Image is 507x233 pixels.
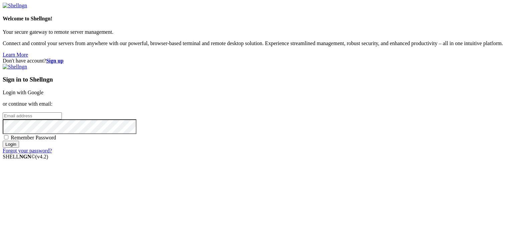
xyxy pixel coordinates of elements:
[3,3,27,9] img: Shellngn
[46,58,64,64] a: Sign up
[3,90,43,95] a: Login with Google
[3,58,504,64] div: Don't have account?
[3,16,504,22] h4: Welcome to Shellngn!
[3,101,504,107] p: or continue with email:
[11,135,56,140] span: Remember Password
[3,141,19,148] input: Login
[4,135,8,139] input: Remember Password
[3,112,62,119] input: Email address
[3,52,28,57] a: Learn More
[3,40,504,46] p: Connect and control your servers from anywhere with our powerful, browser-based terminal and remo...
[3,76,504,83] h3: Sign in to Shellngn
[35,154,48,159] span: 4.2.0
[3,29,504,35] p: Your secure gateway to remote server management.
[19,154,31,159] b: NGN
[3,64,27,70] img: Shellngn
[3,154,48,159] span: SHELL ©
[3,148,52,153] a: Forgot your password?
